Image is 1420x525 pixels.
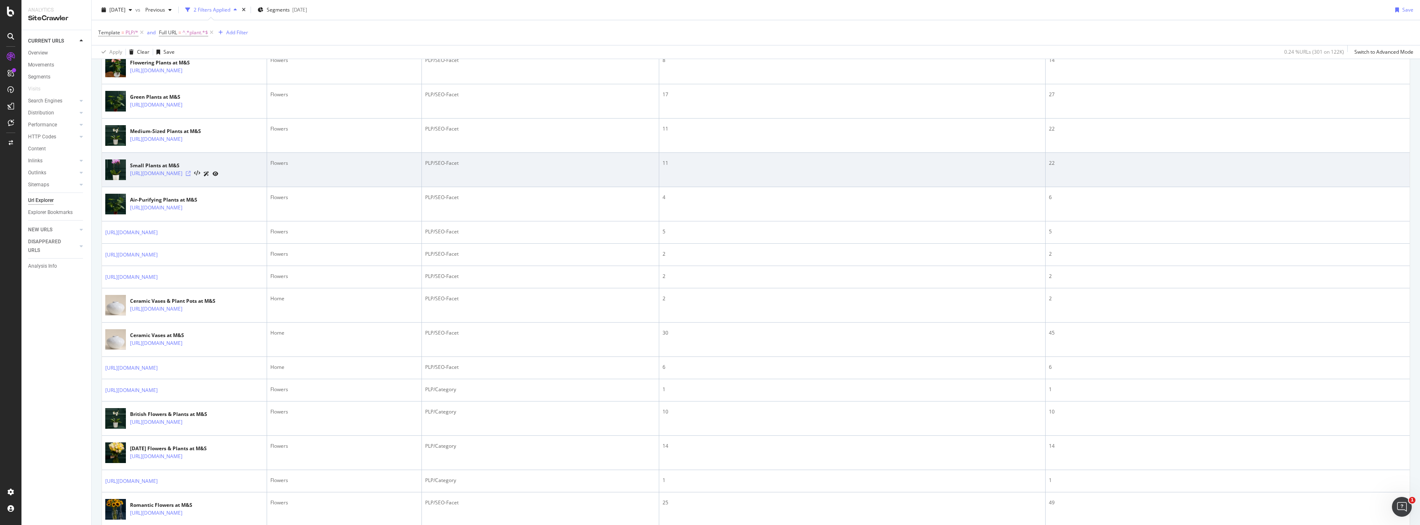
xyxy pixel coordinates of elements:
a: [URL][DOMAIN_NAME] [130,135,182,143]
a: HTTP Codes [28,133,77,141]
div: Ceramic Vases at M&S [130,332,218,339]
div: PLP/SEO-Facet [425,159,656,167]
div: 17 [663,91,1042,98]
div: and [147,29,156,36]
a: CURRENT URLS [28,37,77,45]
button: Previous [142,3,175,17]
iframe: Intercom live chat [1392,497,1412,517]
span: ^.*plant.*$ [182,27,208,38]
a: [URL][DOMAIN_NAME] [130,509,182,517]
div: Content [28,145,46,153]
a: [URL][DOMAIN_NAME] [105,477,158,485]
div: 2 Filters Applied [194,6,230,13]
div: Green Plants at M&S [130,93,218,101]
div: PLP/SEO-Facet [425,363,656,371]
button: View HTML Source [194,171,200,176]
img: main image [105,122,126,149]
button: Segments[DATE] [254,3,310,17]
div: Performance [28,121,57,129]
div: PLP/Category [425,408,656,416]
span: Segments [267,6,290,13]
div: Inlinks [28,157,43,165]
div: Movements [28,61,54,69]
img: main image [105,191,126,218]
div: Segments [28,73,50,81]
div: PLP/Category [425,442,656,450]
div: 14 [1049,442,1406,450]
a: AI Url Details [204,169,209,178]
div: Flowers [270,250,418,258]
div: PLP/SEO-Facet [425,273,656,280]
div: 14 [1049,57,1406,64]
div: SiteCrawler [28,14,85,23]
div: Ceramic Vases & Plant Pots at M&S [130,297,218,305]
span: = [178,29,181,36]
div: 45 [1049,329,1406,337]
div: 6 [1049,194,1406,201]
div: Search Engines [28,97,62,105]
a: Visit Online Page [186,171,191,176]
span: Previous [142,6,165,13]
div: Home [270,363,418,371]
button: Apply [98,45,122,59]
div: 6 [1049,363,1406,371]
div: Clear [137,48,149,55]
a: Inlinks [28,157,77,165]
div: Explorer Bookmarks [28,208,73,217]
div: 30 [663,329,1042,337]
div: Flowers [270,228,418,235]
div: 25 [663,499,1042,506]
div: Flowers [270,273,418,280]
div: HTTP Codes [28,133,56,141]
div: Analytics [28,7,85,14]
div: 5 [1049,228,1406,235]
div: Add Filter [226,29,248,36]
div: PLP/SEO-Facet [425,329,656,337]
button: Save [1392,3,1413,17]
div: PLP/SEO-Facet [425,228,656,235]
div: Visits [28,85,40,93]
a: [URL][DOMAIN_NAME] [130,418,182,426]
div: Flowers [270,91,418,98]
span: PLP/* [125,27,138,38]
div: 22 [1049,125,1406,133]
div: 8 [663,57,1042,64]
div: 10 [663,408,1042,416]
a: [URL][DOMAIN_NAME] [105,364,158,372]
div: times [240,6,247,14]
img: main image [105,88,126,115]
div: Save [163,48,175,55]
button: Switch to Advanced Mode [1351,45,1413,59]
div: Flowers [270,499,418,506]
div: Home [270,329,418,337]
div: Flowers [270,125,418,133]
div: [DATE] Flowers & Plants at M&S [130,445,218,452]
div: 2 [663,295,1042,302]
button: 2 Filters Applied [182,3,240,17]
img: main image [105,405,126,432]
img: main image [105,326,126,353]
a: [URL][DOMAIN_NAME] [130,204,182,212]
div: 2 [1049,250,1406,258]
a: [URL][DOMAIN_NAME] [105,386,158,394]
div: Medium-Sized Plants at M&S [130,128,218,135]
a: [URL][DOMAIN_NAME] [130,169,182,178]
div: Apply [109,48,122,55]
button: [DATE] [98,3,135,17]
div: 1 [1049,477,1406,484]
div: 4 [663,194,1042,201]
img: main image [105,54,126,81]
a: Segments [28,73,85,81]
a: NEW URLS [28,226,77,234]
div: Flowers [270,159,418,167]
div: Flowers [270,408,418,416]
a: Visits [28,85,49,93]
a: [URL][DOMAIN_NAME] [105,273,158,281]
div: PLP/SEO-Facet [425,499,656,506]
a: Performance [28,121,77,129]
div: CURRENT URLS [28,37,64,45]
img: main image [105,157,126,183]
div: Flowering Plants at M&S [130,59,218,67]
div: 6 [663,363,1042,371]
div: Analysis Info [28,262,57,271]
